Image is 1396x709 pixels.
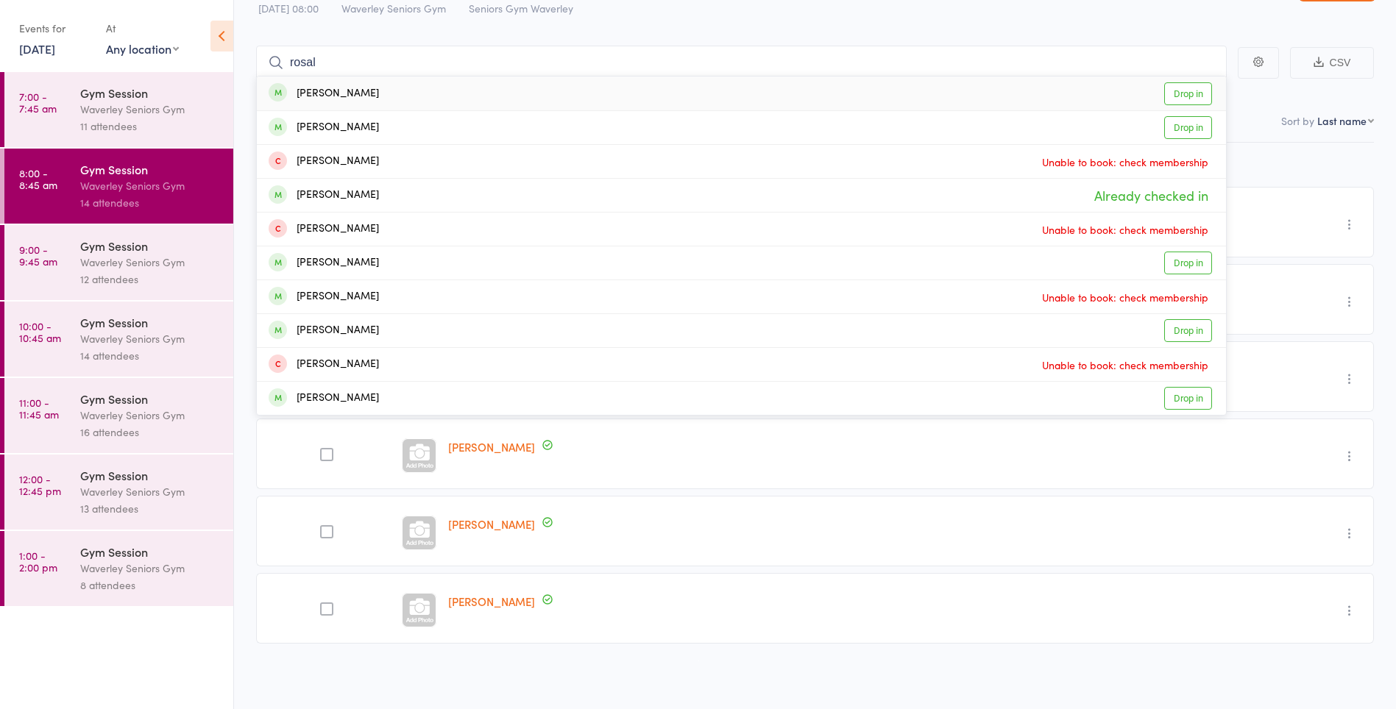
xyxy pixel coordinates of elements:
div: [PERSON_NAME] [269,288,379,305]
div: Waverley Seniors Gym [80,101,221,118]
div: [PERSON_NAME] [269,85,379,102]
time: 10:00 - 10:45 am [19,320,61,343]
div: [PERSON_NAME] [269,153,379,170]
a: 7:00 -7:45 amGym SessionWaverley Seniors Gym11 attendees [4,72,233,147]
div: [PERSON_NAME] [269,356,379,373]
time: 9:00 - 9:45 am [19,243,57,267]
label: Sort by [1281,113,1314,128]
div: Gym Session [80,467,221,483]
span: Unable to book: check membership [1038,286,1212,308]
div: Waverley Seniors Gym [80,254,221,271]
div: 8 attendees [80,577,221,594]
button: CSV [1290,47,1374,79]
div: [PERSON_NAME] [269,322,379,339]
div: Waverley Seniors Gym [80,407,221,424]
div: [PERSON_NAME] [269,221,379,238]
span: Unable to book: check membership [1038,354,1212,376]
a: Drop in [1164,319,1212,342]
div: 11 attendees [80,118,221,135]
time: 11:00 - 11:45 am [19,396,59,420]
span: Already checked in [1091,182,1212,208]
a: [PERSON_NAME] [448,594,535,609]
div: Gym Session [80,314,221,330]
div: Events for [19,16,91,40]
span: Waverley Seniors Gym [341,1,446,15]
a: Drop in [1164,387,1212,410]
div: [PERSON_NAME] [269,119,379,136]
span: [DATE] 08:00 [258,1,319,15]
div: 16 attendees [80,424,221,441]
a: 10:00 -10:45 amGym SessionWaverley Seniors Gym14 attendees [4,302,233,377]
time: 7:00 - 7:45 am [19,90,57,114]
input: Search by name [256,46,1227,79]
span: Unable to book: check membership [1038,151,1212,173]
a: 12:00 -12:45 pmGym SessionWaverley Seniors Gym13 attendees [4,455,233,530]
time: 8:00 - 8:45 am [19,167,57,190]
div: [PERSON_NAME] [269,390,379,407]
div: Gym Session [80,85,221,101]
div: Last name [1317,113,1367,128]
a: Drop in [1164,252,1212,274]
span: Seniors Gym Waverley [469,1,573,15]
a: [PERSON_NAME] [448,516,535,532]
div: Gym Session [80,391,221,407]
a: [DATE] [19,40,55,57]
div: Waverley Seniors Gym [80,560,221,577]
a: 1:00 -2:00 pmGym SessionWaverley Seniors Gym8 attendees [4,531,233,606]
a: 11:00 -11:45 amGym SessionWaverley Seniors Gym16 attendees [4,378,233,453]
div: 14 attendees [80,194,221,211]
time: 1:00 - 2:00 pm [19,549,57,573]
div: Waverley Seniors Gym [80,483,221,500]
a: Drop in [1164,82,1212,105]
div: Any location [106,40,179,57]
div: Gym Session [80,544,221,560]
a: 9:00 -9:45 amGym SessionWaverley Seniors Gym12 attendees [4,225,233,300]
time: 12:00 - 12:45 pm [19,473,61,496]
div: [PERSON_NAME] [269,254,379,271]
div: At [106,16,179,40]
div: Waverley Seniors Gym [80,330,221,347]
div: Gym Session [80,161,221,177]
div: Gym Session [80,238,221,254]
div: 13 attendees [80,500,221,517]
a: 8:00 -8:45 amGym SessionWaverley Seniors Gym14 attendees [4,149,233,224]
div: 14 attendees [80,347,221,364]
span: Unable to book: check membership [1038,218,1212,241]
div: 12 attendees [80,271,221,288]
a: Drop in [1164,116,1212,139]
div: [PERSON_NAME] [269,187,379,204]
a: [PERSON_NAME] [448,439,535,455]
div: Waverley Seniors Gym [80,177,221,194]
